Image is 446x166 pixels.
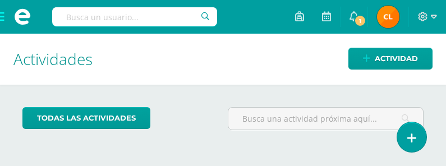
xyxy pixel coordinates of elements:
h1: Actividades [13,34,433,85]
input: Busca un usuario... [52,7,217,26]
a: todas las Actividades [22,107,150,129]
span: Actividad [375,48,418,69]
input: Busca una actividad próxima aquí... [228,108,424,130]
span: 1 [354,15,366,27]
a: Actividad [348,48,433,70]
img: 1720f64064fc052d857739fb2bd47671.png [377,6,399,28]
